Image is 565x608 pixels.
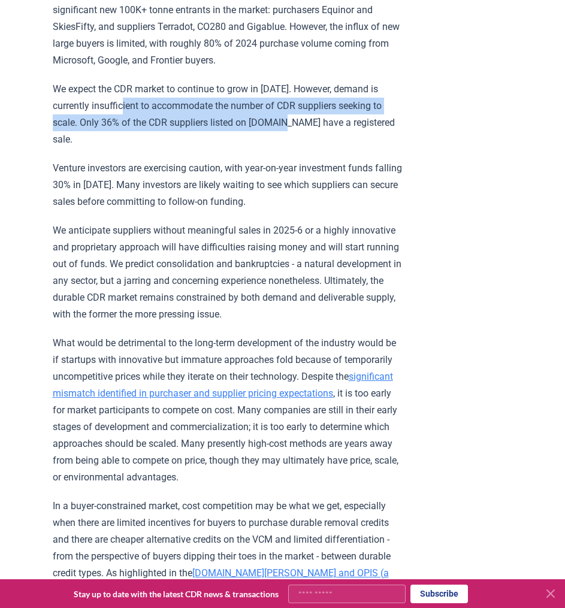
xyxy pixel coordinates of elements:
p: Venture investors are exercising caution, with year-on-year investment funds falling 30% in [DATE... [53,160,403,210]
p: What would be detrimental to the long-term development of the industry would be if startups with ... [53,335,403,486]
p: We expect the CDR market to continue to grow in [DATE]. However, demand is currently insufficient... [53,81,403,148]
a: significant mismatch identified in purchaser and supplier pricing expectations [53,371,393,399]
p: We anticipate suppliers without meaningful sales in 2025-6 or a highly innovative and proprietary... [53,222,403,323]
a: [DOMAIN_NAME][PERSON_NAME] and OPIS (a Dow [PERSON_NAME] Company) pricing survey [53,567,389,595]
